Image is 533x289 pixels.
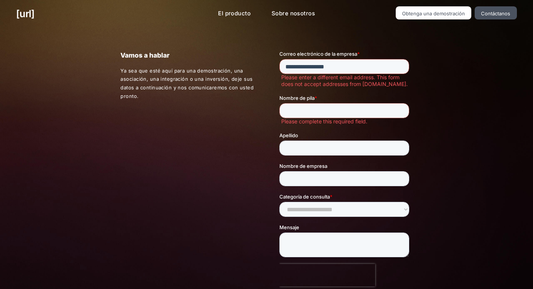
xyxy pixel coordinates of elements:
[120,51,169,59] font: Vamos a hablar
[481,10,510,16] font: Contáctanos
[218,10,251,17] font: El producto
[16,8,34,19] font: [URL]
[16,6,34,21] a: [URL]
[402,10,465,16] font: Obtenga una demostración
[266,6,321,21] a: Sobre nosotros
[272,10,315,17] font: Sobre nosotros
[396,6,472,19] a: Obtenga una demostración
[120,68,254,99] font: Ya sea que esté aquí para una demostración, una asociación, una integración o una inversión, deje...
[212,6,257,21] a: El producto
[475,6,517,19] a: Contáctanos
